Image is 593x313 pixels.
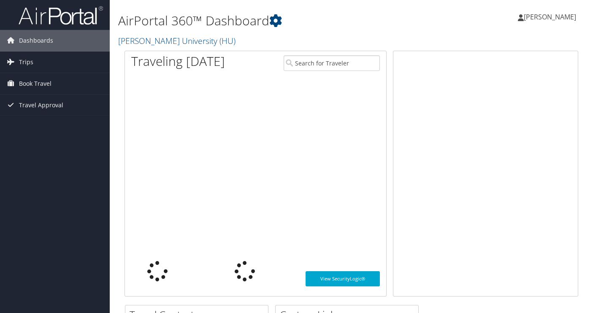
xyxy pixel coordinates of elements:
[19,30,53,51] span: Dashboards
[284,55,380,71] input: Search for Traveler
[19,5,103,25] img: airportal-logo.png
[118,12,429,30] h1: AirPortal 360™ Dashboard
[131,52,225,70] h1: Traveling [DATE]
[19,52,33,73] span: Trips
[19,73,51,94] span: Book Travel
[306,271,380,286] a: View SecurityLogic®
[524,12,576,22] span: [PERSON_NAME]
[518,4,585,30] a: [PERSON_NAME]
[118,35,238,46] a: [PERSON_NAME] University (HU)
[19,95,63,116] span: Travel Approval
